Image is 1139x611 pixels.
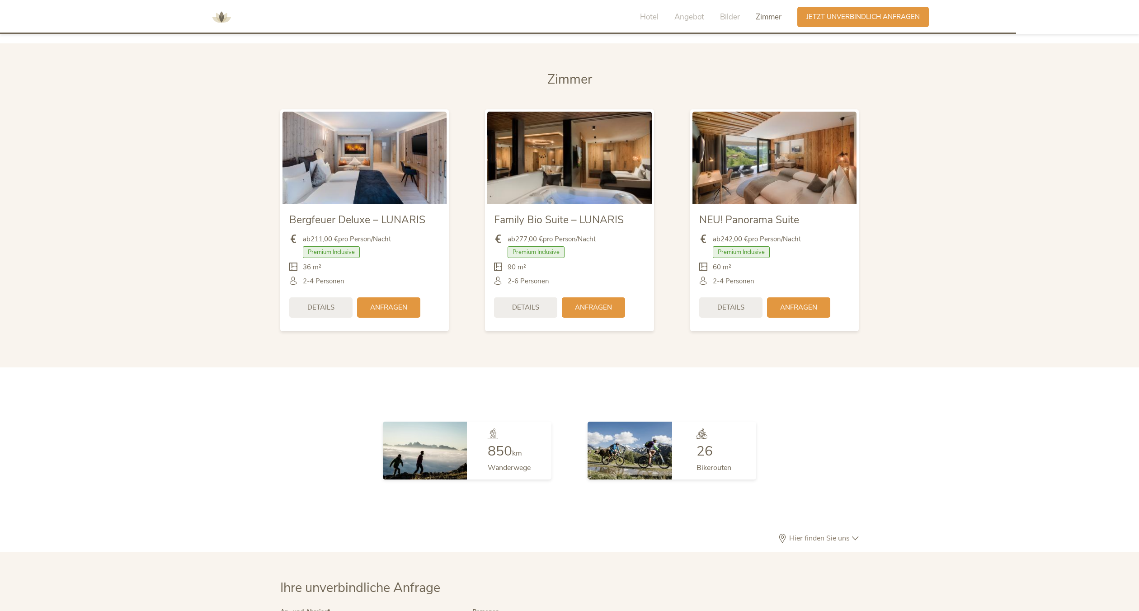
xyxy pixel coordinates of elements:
b: 211,00 € [311,235,338,244]
span: Anfragen [370,303,407,312]
span: Details [512,303,539,312]
span: Bilder [720,12,740,22]
span: 36 m² [303,263,321,272]
span: Jetzt unverbindlich anfragen [806,12,920,22]
a: AMONTI & LUNARIS Wellnessresort [208,14,235,20]
span: Details [717,303,744,312]
span: 850 [488,442,512,461]
span: NEU! Panorama Suite [699,213,799,227]
span: Hier finden Sie uns [787,535,852,542]
span: Bergfeuer Deluxe – LUNARIS [289,213,425,227]
span: ab pro Person/Nacht [713,235,801,244]
img: NEU! Panorama Suite [692,112,857,204]
span: Premium Inclusive [713,246,770,258]
span: 60 m² [713,263,731,272]
span: Ihre unverbindliche Anfrage [280,579,440,597]
span: Family Bio Suite – LUNARIS [494,213,624,227]
span: Hotel [640,12,659,22]
span: Bikerouten [697,463,731,473]
span: Premium Inclusive [508,246,565,258]
span: ab pro Person/Nacht [508,235,596,244]
span: 90 m² [508,263,526,272]
span: Angebot [674,12,704,22]
b: 277,00 € [515,235,543,244]
span: km [512,448,522,458]
img: AMONTI & LUNARIS Wellnessresort [208,4,235,31]
span: Premium Inclusive [303,246,360,258]
span: 2-6 Personen [508,277,549,286]
span: 2-4 Personen [303,277,344,286]
span: ab pro Person/Nacht [303,235,391,244]
img: Family Bio Suite – LUNARIS [487,112,651,204]
span: 2-4 Personen [713,277,754,286]
span: Zimmer [756,12,781,22]
span: 26 [697,442,713,461]
img: Bergfeuer Deluxe – LUNARIS [282,112,447,204]
span: Zimmer [547,70,592,88]
span: Wanderwege [488,463,531,473]
b: 242,00 € [720,235,748,244]
span: Anfragen [575,303,612,312]
span: Details [307,303,334,312]
span: Anfragen [780,303,817,312]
